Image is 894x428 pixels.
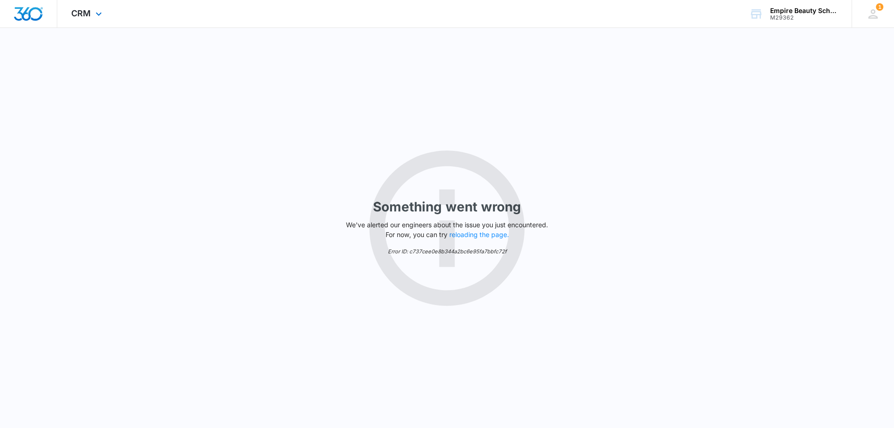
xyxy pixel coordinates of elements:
[876,3,883,11] span: 1
[388,248,507,255] em: Error ID: c737cee0e8b344a2bc6e95fa7bbfc72f
[876,3,883,11] div: notifications count
[342,220,552,239] p: We've alerted our engineers about the issue you just encountered. For now, you can try
[373,197,521,217] h1: Something went wrong
[449,231,509,238] button: reloading the page.
[770,14,838,21] div: account id
[770,7,838,14] div: account name
[71,8,91,18] span: CRM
